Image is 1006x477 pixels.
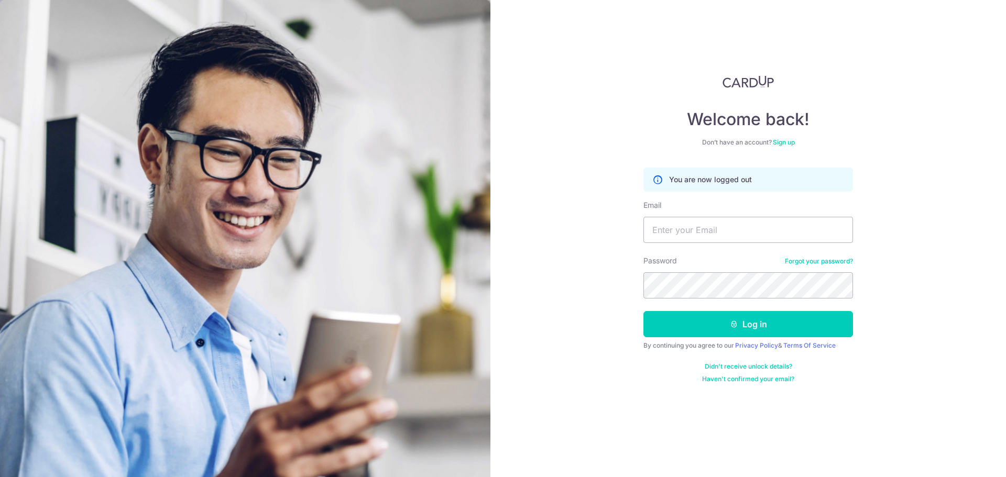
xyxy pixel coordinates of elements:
[643,311,853,337] button: Log in
[783,341,836,349] a: Terms Of Service
[643,138,853,147] div: Don’t have an account?
[643,341,853,350] div: By continuing you agree to our &
[669,174,752,185] p: You are now logged out
[773,138,795,146] a: Sign up
[735,341,778,349] a: Privacy Policy
[643,256,677,266] label: Password
[643,109,853,130] h4: Welcome back!
[723,75,774,88] img: CardUp Logo
[643,200,661,210] label: Email
[643,217,853,243] input: Enter your Email
[785,257,853,265] a: Forgot your password?
[705,362,792,371] a: Didn't receive unlock details?
[702,375,794,383] a: Haven't confirmed your email?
